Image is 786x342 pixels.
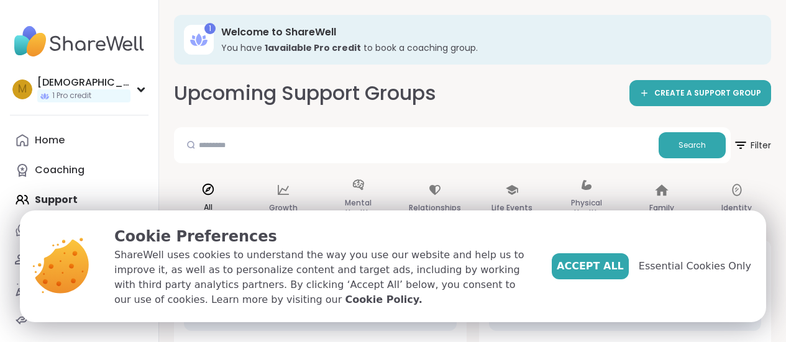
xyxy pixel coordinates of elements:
p: Cookie Preferences [114,225,532,248]
a: Coaching [10,155,149,185]
h3: You have to book a coaching group. [221,42,754,54]
p: Family [649,200,674,215]
h2: Upcoming Support Groups [174,79,436,107]
div: [DEMOGRAPHIC_DATA] [37,76,130,89]
a: CREATE A SUPPORT GROUP [629,80,771,106]
p: Life Events [491,200,532,215]
img: ShareWell Nav Logo [10,20,149,63]
p: Physical Health [562,196,611,220]
a: Home [10,125,149,155]
div: Coaching [35,163,85,177]
p: Mental Health [334,196,383,220]
b: 1 available Pro credit [265,42,361,54]
p: Identity [721,200,752,215]
span: 1 Pro credit [52,91,91,101]
span: Search [679,140,706,151]
div: 1 [204,23,216,34]
span: m [18,81,27,97]
span: Accept All [557,259,624,274]
p: Relationships [409,200,461,215]
button: Search [659,132,726,158]
h3: Welcome to ShareWell [221,25,754,39]
p: Growth [269,200,298,215]
p: ShareWell uses cookies to understand the way you use our website and help us to improve it, as we... [114,248,532,307]
button: Accept All [552,253,629,279]
button: Filter [733,127,771,163]
p: All [184,200,233,216]
a: Cookie Policy. [345,292,422,307]
div: Home [35,133,65,147]
span: Filter [733,130,771,160]
span: Essential Cookies Only [639,259,751,274]
span: CREATE A SUPPORT GROUP [654,88,761,99]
